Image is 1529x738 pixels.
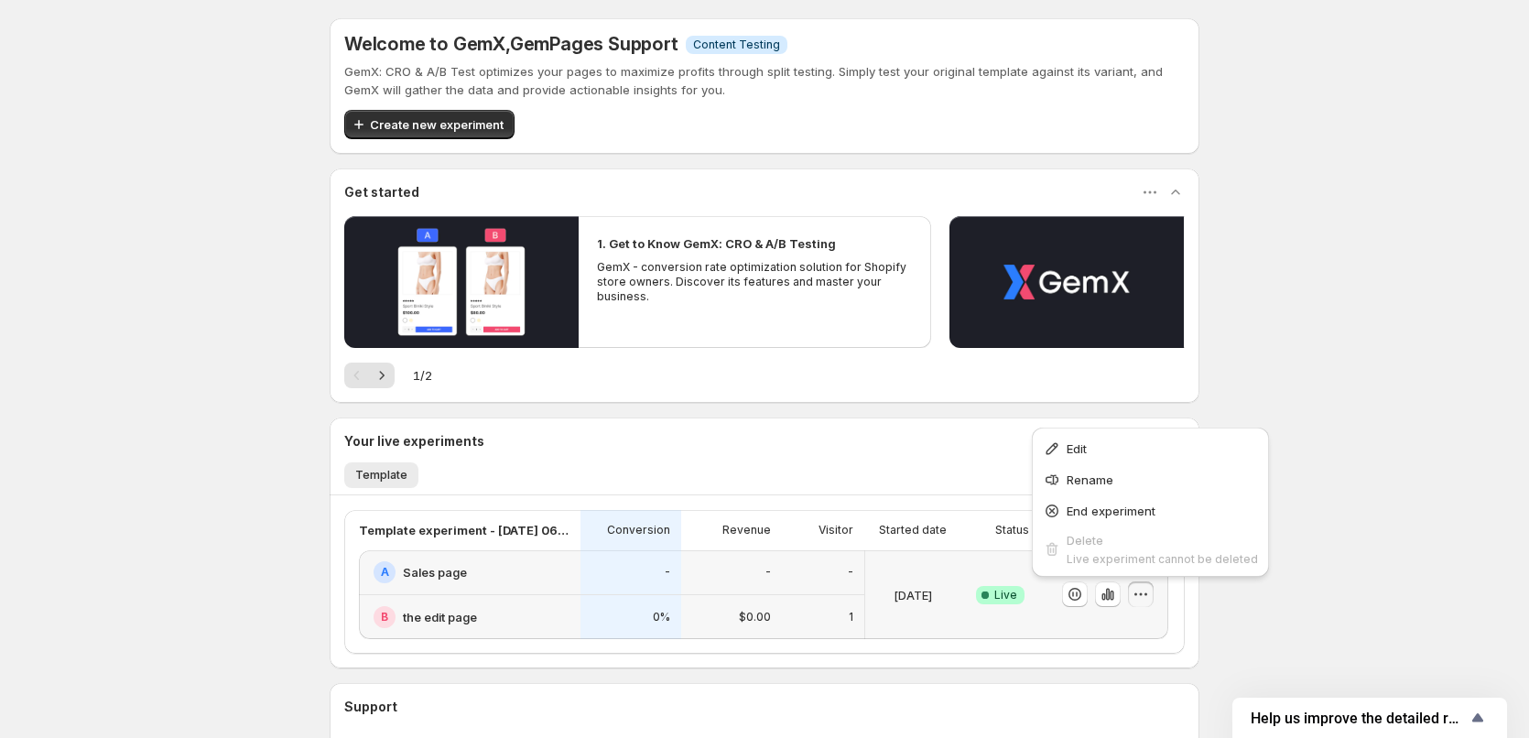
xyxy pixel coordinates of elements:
[739,610,771,624] p: $0.00
[819,523,853,537] p: Visitor
[359,521,569,539] p: Template experiment - [DATE] 06:17:30
[344,110,515,139] button: Create new experiment
[369,363,395,388] button: Next
[1067,504,1155,518] span: End experiment
[1067,531,1258,549] div: Delete
[949,216,1184,348] button: Play video
[1037,526,1263,571] button: DeleteLive experiment cannot be deleted
[344,33,678,55] h5: Welcome to GemX
[381,610,388,624] h2: B
[1067,441,1087,456] span: Edit
[849,610,853,624] p: 1
[597,234,836,253] h2: 1. Get to Know GemX: CRO & A/B Testing
[597,260,912,304] p: GemX - conversion rate optimization solution for Shopify store owners. Discover its features and ...
[1037,433,1263,462] button: Edit
[693,38,780,52] span: Content Testing
[413,366,432,385] span: 1 / 2
[994,588,1017,602] span: Live
[722,523,771,537] p: Revenue
[370,115,504,134] span: Create new experiment
[1067,552,1258,566] span: Live experiment cannot be deleted
[607,523,670,537] p: Conversion
[344,216,579,348] button: Play video
[1037,495,1263,525] button: End experiment
[995,523,1029,537] p: Status
[848,565,853,580] p: -
[665,565,670,580] p: -
[344,698,397,716] h3: Support
[894,586,932,604] p: [DATE]
[381,565,389,580] h2: A
[403,563,467,581] h2: Sales page
[344,62,1185,99] p: GemX: CRO & A/B Test optimizes your pages to maximize profits through split testing. Simply test ...
[1067,472,1113,487] span: Rename
[653,610,670,624] p: 0%
[344,183,419,201] h3: Get started
[1037,464,1263,494] button: Rename
[403,608,477,626] h2: the edit page
[765,565,771,580] p: -
[505,33,678,55] span: , GemPages Support
[879,523,947,537] p: Started date
[355,468,407,483] span: Template
[344,363,395,388] nav: Pagination
[1251,710,1467,727] span: Help us improve the detailed report for A/B campaigns
[344,432,484,450] h3: Your live experiments
[1251,707,1489,729] button: Show survey - Help us improve the detailed report for A/B campaigns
